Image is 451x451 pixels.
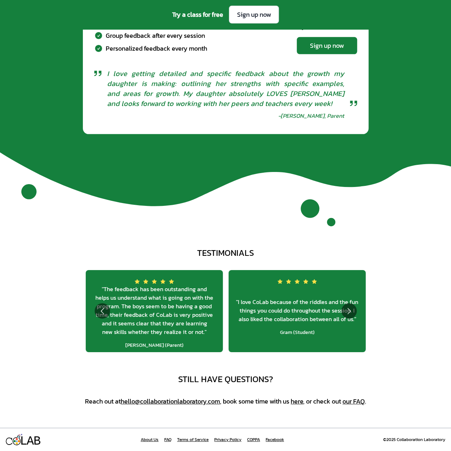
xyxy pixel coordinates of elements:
span: " I love CoLab because of the riddles and the fun things you could do throughout the session. I a... [234,298,360,323]
span: [PERSON_NAME] (Parent) [125,342,183,349]
a: COPPA [247,437,260,442]
div: - [PERSON_NAME], Parent [278,111,344,120]
div: Sign up now [304,41,350,51]
div: A [27,434,34,449]
a: Sign up now [229,6,279,24]
a: hello@​collaboration​laboratory​.com [121,396,220,406]
div: Reach out at , book some time with us , or check out . [85,396,366,406]
div: Still have questions? [178,374,273,385]
a: Privacy Policy [214,437,241,442]
a: Sign up now [297,37,357,54]
div: Personalized feedback every month [106,44,207,54]
span: Gram (Student) [280,329,314,336]
button: Go to previous slide [95,303,110,319]
a: here [291,396,303,406]
a: our FAQ [342,396,365,406]
span: I love getting detailed and specific feedback about the growth my daughter is making: outlining h... [107,69,344,108]
div: L [20,434,27,449]
a: Facebook [266,437,284,442]
button: Go to next slide [341,303,357,319]
a: About Us [141,437,159,442]
span: Try a class for free [172,10,223,20]
div: ©2025 Collaboration Laboratory [383,437,445,442]
div: testimonials [197,247,254,259]
div: B [34,434,41,449]
a: Terms of Service [177,437,209,442]
a: FAQ [164,437,171,442]
span: " The feedback has been outstanding and helps us understand what is going on with the program. Th... [91,285,217,336]
div: Group feedback after every session [106,31,205,41]
a: LAB [6,434,41,446]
